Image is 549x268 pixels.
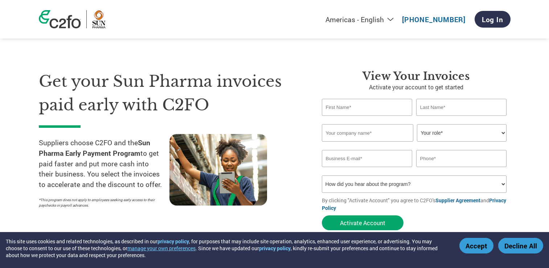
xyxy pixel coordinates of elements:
h1: Get your Sun Pharma invoices paid early with C2FO [39,70,300,117]
a: Log In [475,11,511,28]
select: Title/Role [417,124,507,142]
img: Sun Pharma [92,10,106,28]
p: Activate your account to get started [322,83,511,92]
button: Accept [459,238,493,253]
button: manage your own preferences [127,245,196,252]
button: Decline All [498,238,543,253]
p: Suppliers choose C2FO and the to get paid faster and put more cash into their business. You selec... [39,138,169,190]
button: Activate Account [322,215,403,230]
strong: Sun Pharma Early Payment Program [39,138,150,158]
input: Invalid Email format [322,150,413,167]
h3: View Your Invoices [322,70,511,83]
a: Privacy Policy [322,197,506,211]
div: Invalid company name or company name is too long [322,142,507,147]
input: First Name* [322,99,413,116]
div: Invalid last name or last name is too long [416,117,507,121]
p: By clicking "Activate Account" you agree to C2FO's and [322,196,511,212]
img: supply chain worker [169,134,267,206]
input: Your company name* [322,124,413,142]
div: Inavlid Phone Number [416,168,507,172]
input: Last Name* [416,99,507,116]
div: Inavlid Email Address [322,168,413,172]
p: *This program does not apply to employees seeking early access to their paychecks or payroll adva... [39,197,162,208]
img: c2fo logo [39,10,81,28]
input: Phone* [416,150,507,167]
div: This site uses cookies and related technologies, as described in our , for purposes that may incl... [6,238,449,259]
a: privacy policy [157,238,189,245]
a: Supplier Agreement [435,197,480,204]
a: [PHONE_NUMBER] [402,15,466,24]
a: privacy policy [259,245,291,252]
div: Invalid first name or first name is too long [322,117,413,121]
